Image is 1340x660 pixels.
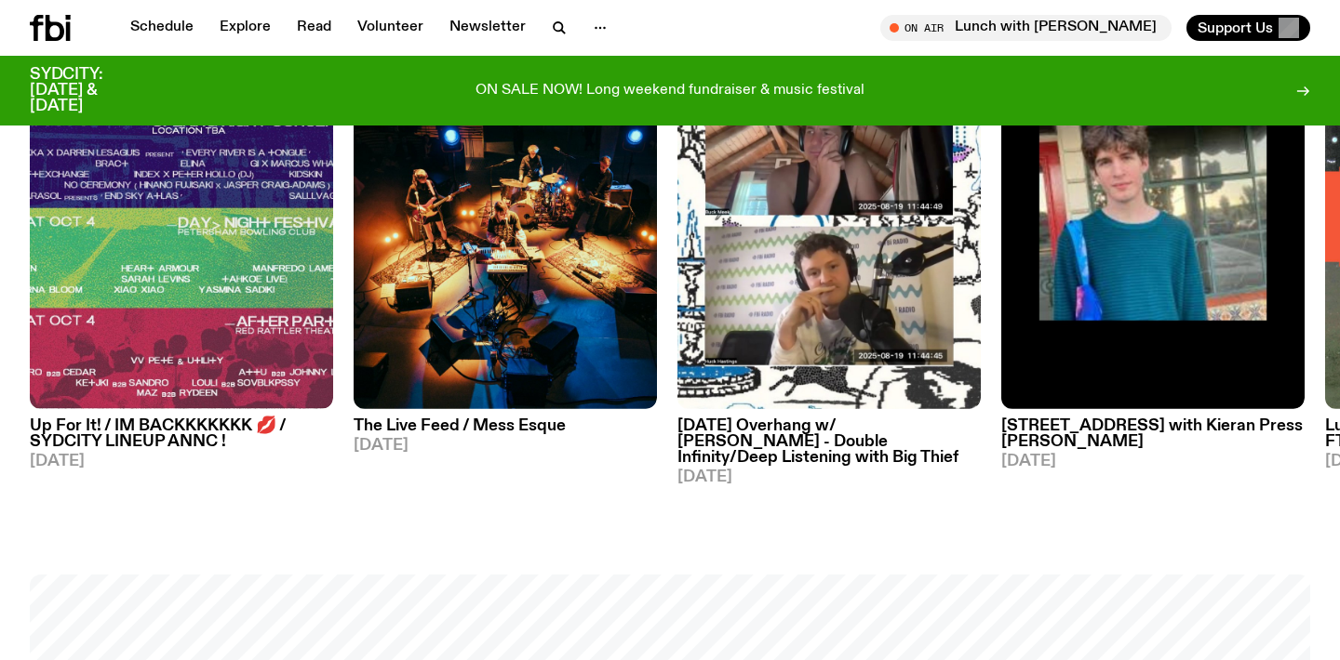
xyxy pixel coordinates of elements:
[346,15,435,41] a: Volunteer
[119,15,205,41] a: Schedule
[476,83,864,99] p: ON SALE NOW! Long weekend fundraiser & music festival
[1001,418,1305,450] h3: [STREET_ADDRESS] with Kieran Press [PERSON_NAME]
[1198,20,1273,36] span: Support Us
[438,15,537,41] a: Newsletter
[1186,15,1310,41] button: Support Us
[677,469,981,485] span: [DATE]
[30,409,333,469] a: Up For It! / IM BACKKKKKKK 💋 / SYDCITY LINEUP ANNC ![DATE]
[30,454,333,469] span: [DATE]
[30,418,333,450] h3: Up For It! / IM BACKKKKKKK 💋 / SYDCITY LINEUP ANNC !
[30,67,149,114] h3: SYDCITY: [DATE] & [DATE]
[880,15,1172,41] button: On AirLunch with [PERSON_NAME]
[677,418,981,466] h3: [DATE] Overhang w/ [PERSON_NAME] - Double Infinity/Deep Listening with Big Thief
[354,409,657,454] a: The Live Feed / Mess Esque[DATE]
[354,438,657,454] span: [DATE]
[1001,409,1305,469] a: [STREET_ADDRESS] with Kieran Press [PERSON_NAME][DATE]
[208,15,282,41] a: Explore
[677,409,981,485] a: [DATE] Overhang w/ [PERSON_NAME] - Double Infinity/Deep Listening with Big Thief[DATE]
[354,418,657,434] h3: The Live Feed / Mess Esque
[286,15,342,41] a: Read
[1001,454,1305,469] span: [DATE]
